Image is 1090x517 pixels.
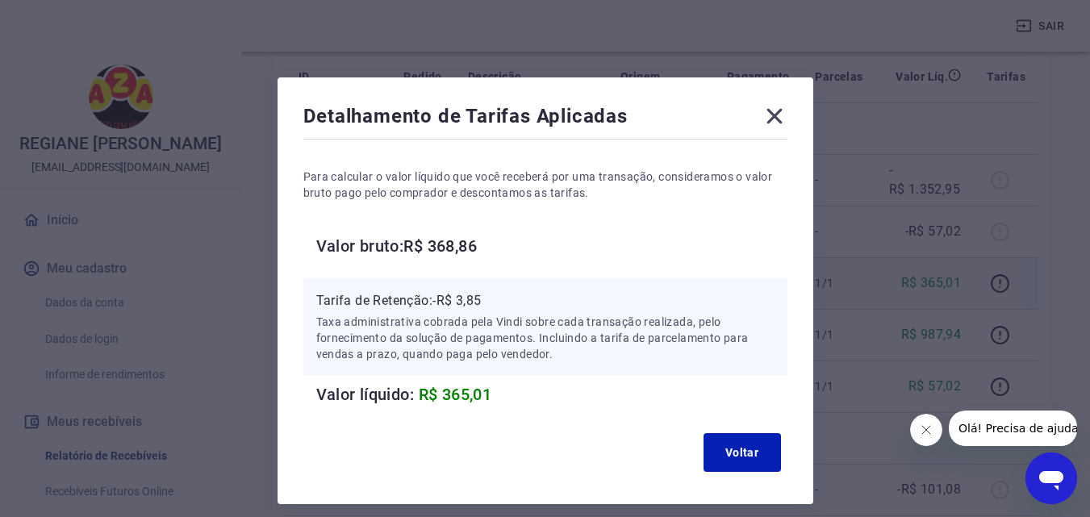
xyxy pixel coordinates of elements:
[910,414,942,446] iframe: Fechar mensagem
[419,385,492,404] span: R$ 365,01
[1025,452,1077,504] iframe: Botão para abrir a janela de mensagens
[316,233,787,259] h6: Valor bruto: R$ 368,86
[303,103,787,136] div: Detalhamento de Tarifas Aplicadas
[316,381,787,407] h6: Valor líquido:
[10,11,136,24] span: Olá! Precisa de ajuda?
[949,411,1077,446] iframe: Mensagem da empresa
[704,433,781,472] button: Voltar
[303,169,787,201] p: Para calcular o valor líquido que você receberá por uma transação, consideramos o valor bruto pag...
[316,314,775,362] p: Taxa administrativa cobrada pela Vindi sobre cada transação realizada, pelo fornecimento da soluç...
[316,291,775,311] p: Tarifa de Retenção: -R$ 3,85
